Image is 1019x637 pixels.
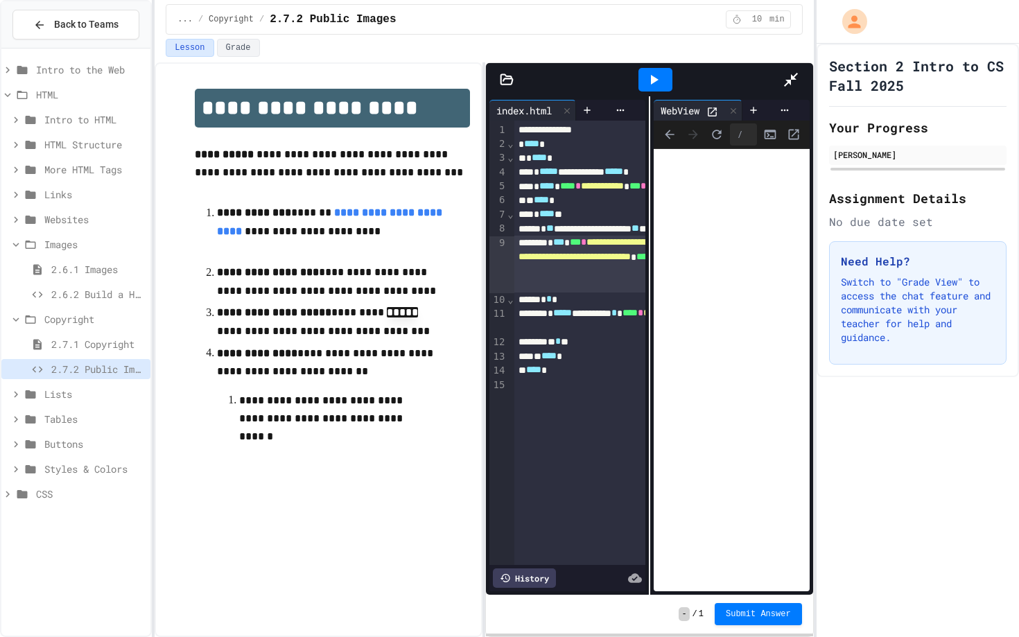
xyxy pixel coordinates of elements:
[841,275,995,344] p: Switch to "Grade View" to access the chat feature and communicate with your teacher for help and ...
[507,138,514,149] span: Fold line
[44,162,145,177] span: More HTML Tags
[51,262,145,277] span: 2.6.1 Images
[51,287,145,302] span: 2.6.2 Build a Homepage
[493,568,556,588] div: History
[841,253,995,270] h3: Need Help?
[44,462,145,476] span: Styles & Colors
[44,437,145,451] span: Buttons
[654,100,742,121] div: WebView
[489,378,507,392] div: 15
[829,189,1007,208] h2: Assignment Details
[659,124,680,145] span: Back
[746,14,768,25] span: 10
[489,293,507,307] div: 10
[769,14,785,25] span: min
[489,166,507,180] div: 4
[489,335,507,349] div: 12
[198,14,203,25] span: /
[489,151,507,165] div: 3
[44,387,145,401] span: Lists
[726,609,791,620] span: Submit Answer
[489,123,507,137] div: 1
[489,180,507,193] div: 5
[259,14,264,25] span: /
[489,208,507,222] div: 7
[36,62,145,77] span: Intro to the Web
[683,124,704,145] span: Forward
[51,337,145,351] span: 2.7.1 Copyright
[489,307,507,335] div: 11
[828,6,871,37] div: My Account
[44,237,145,252] span: Images
[699,609,704,620] span: 1
[54,17,119,32] span: Back to Teams
[489,103,559,118] div: index.html
[706,124,727,145] button: Refresh
[760,124,781,145] button: Console
[693,609,697,620] span: /
[833,148,1002,161] div: [PERSON_NAME]
[489,222,507,236] div: 8
[44,137,145,152] span: HTML Structure
[654,103,706,118] div: WebView
[507,209,514,220] span: Fold line
[217,39,260,57] button: Grade
[51,362,145,376] span: 2.7.2 Public Images
[829,56,1007,95] h1: Section 2 Intro to CS Fall 2025
[44,112,145,127] span: Intro to HTML
[783,124,804,145] button: Open in new tab
[209,14,254,25] span: Copyright
[829,118,1007,137] h2: Your Progress
[36,87,145,102] span: HTML
[507,294,514,305] span: Fold line
[166,39,214,57] button: Lesson
[489,193,507,207] div: 6
[489,236,507,293] div: 9
[679,607,689,621] span: -
[489,350,507,364] div: 13
[507,152,514,163] span: Fold line
[654,149,810,592] iframe: Web Preview
[36,487,145,501] span: CSS
[44,312,145,326] span: Copyright
[270,11,396,28] span: 2.7.2 Public Images
[489,100,576,121] div: index.html
[489,364,507,378] div: 14
[12,10,139,40] button: Back to Teams
[44,212,145,227] span: Websites
[730,123,757,146] div: /
[489,137,507,151] div: 2
[44,412,145,426] span: Tables
[829,213,1007,230] div: No due date set
[177,14,193,25] span: ...
[44,187,145,202] span: Links
[715,603,802,625] button: Submit Answer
